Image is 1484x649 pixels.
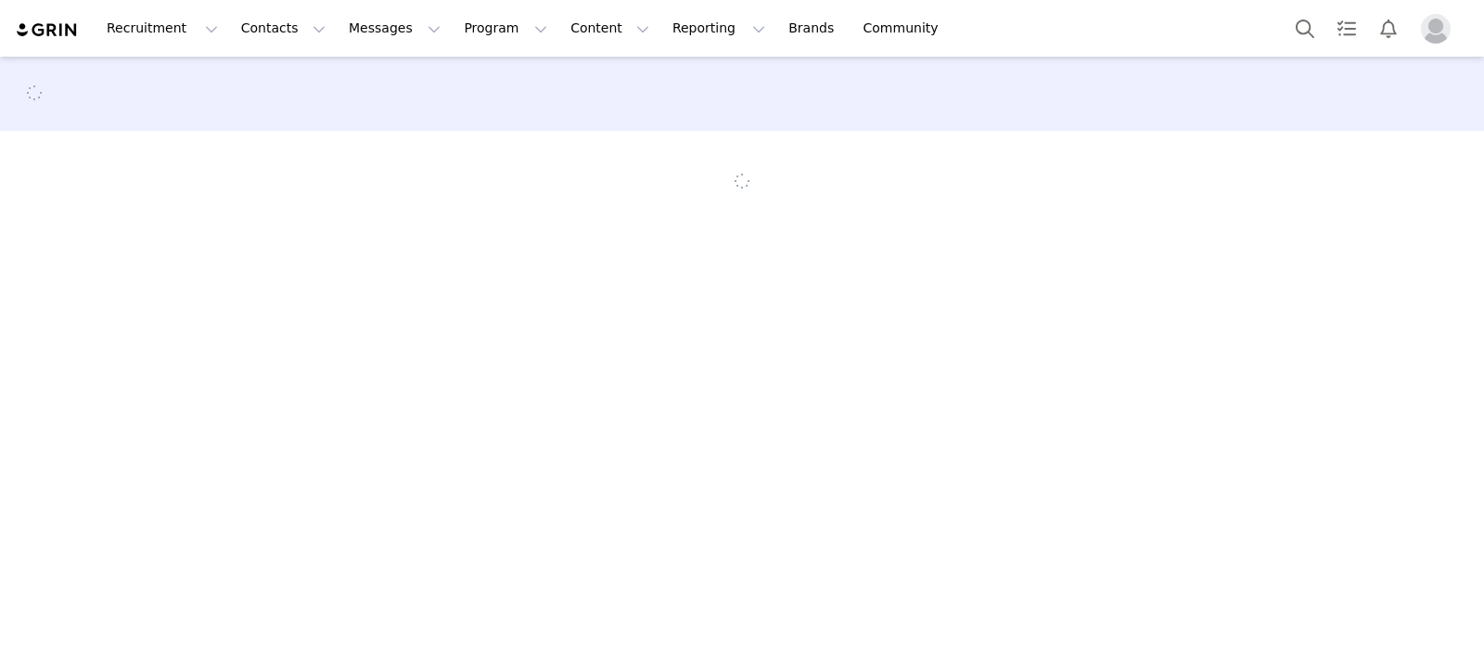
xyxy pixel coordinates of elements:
[96,7,229,49] button: Recruitment
[1410,14,1469,44] button: Profile
[453,7,558,49] button: Program
[15,21,80,39] img: grin logo
[1368,7,1409,49] button: Notifications
[1285,7,1325,49] button: Search
[559,7,660,49] button: Content
[852,7,958,49] a: Community
[1326,7,1367,49] a: Tasks
[230,7,337,49] button: Contacts
[338,7,452,49] button: Messages
[661,7,776,49] button: Reporting
[777,7,851,49] a: Brands
[1421,14,1451,44] img: placeholder-profile.jpg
